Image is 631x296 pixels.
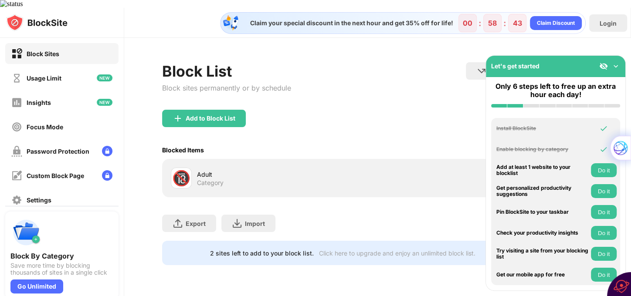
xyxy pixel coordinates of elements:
div: Password Protection [27,148,89,155]
img: time-usage-off.svg [11,73,22,84]
img: specialOfferDiscount.svg [222,14,240,32]
img: focus-off.svg [11,121,22,132]
div: Usage Limit [27,74,61,82]
div: Let's get started [491,62,539,70]
img: omni-check.svg [599,124,608,133]
div: Go Unlimited [10,279,63,293]
img: omni-check.svg [599,145,608,154]
img: push-categories.svg [10,217,42,248]
div: Focus Mode [27,123,63,131]
div: Only 6 steps left to free up an extra hour each day! [491,82,620,99]
div: Check your productivity insights [496,230,589,236]
img: new-icon.svg [97,99,112,106]
div: Block List [162,62,291,80]
div: 2 sites left to add to your block list. [210,249,314,257]
div: Adult [197,170,378,179]
div: 43 [513,19,522,27]
img: password-protection-off.svg [11,146,22,157]
img: insights-off.svg [11,97,22,108]
img: eye-not-visible.svg [599,62,608,71]
div: Pin BlockSite to your taskbar [496,209,589,215]
div: : [477,16,483,30]
img: omni-setup-toggle.svg [611,62,620,71]
div: Block By Category [10,252,113,260]
button: Do it [591,184,617,198]
img: block-on.svg [11,48,22,59]
button: Do it [591,268,617,282]
div: Add at least 1 website to your blocklist [496,164,589,177]
div: Get personalized productivity suggestions [496,185,589,198]
img: new-icon.svg [97,74,112,81]
div: Get our mobile app for free [496,272,589,278]
div: Click here to upgrade and enjoy an unlimited block list. [319,249,475,257]
div: Add to Block List [186,115,235,122]
div: Custom Block Page [27,172,84,179]
div: Block sites permanently or by schedule [162,84,291,92]
div: Claim Discount [537,19,575,27]
div: Import [245,220,265,227]
button: Do it [591,205,617,219]
div: : [502,16,508,30]
div: Try visiting a site from your blocking list [496,248,589,260]
img: customize-block-page-off.svg [11,170,22,181]
div: Export [186,220,206,227]
div: 00 [463,19,472,27]
img: lock-menu.svg [102,170,112,181]
div: Login [600,20,617,27]
button: Do it [591,163,617,177]
div: 🔞 [172,169,190,187]
div: Block Sites [27,50,59,57]
div: Insights [27,99,51,106]
button: Do it [591,247,617,261]
div: Blocked Items [162,146,204,154]
div: Category [197,179,224,187]
img: logo-blocksite.svg [6,14,68,31]
div: Install BlockSite [496,125,589,131]
div: 58 [488,19,497,27]
div: Enable blocking by category [496,146,589,152]
div: Claim your special discount in the next hour and get 35% off for life! [245,19,453,27]
img: settings-off.svg [11,195,22,205]
div: Save more time by blocking thousands of sites in a single click [10,262,113,276]
button: Do it [591,226,617,240]
img: lock-menu.svg [102,146,112,156]
div: Settings [27,196,51,204]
